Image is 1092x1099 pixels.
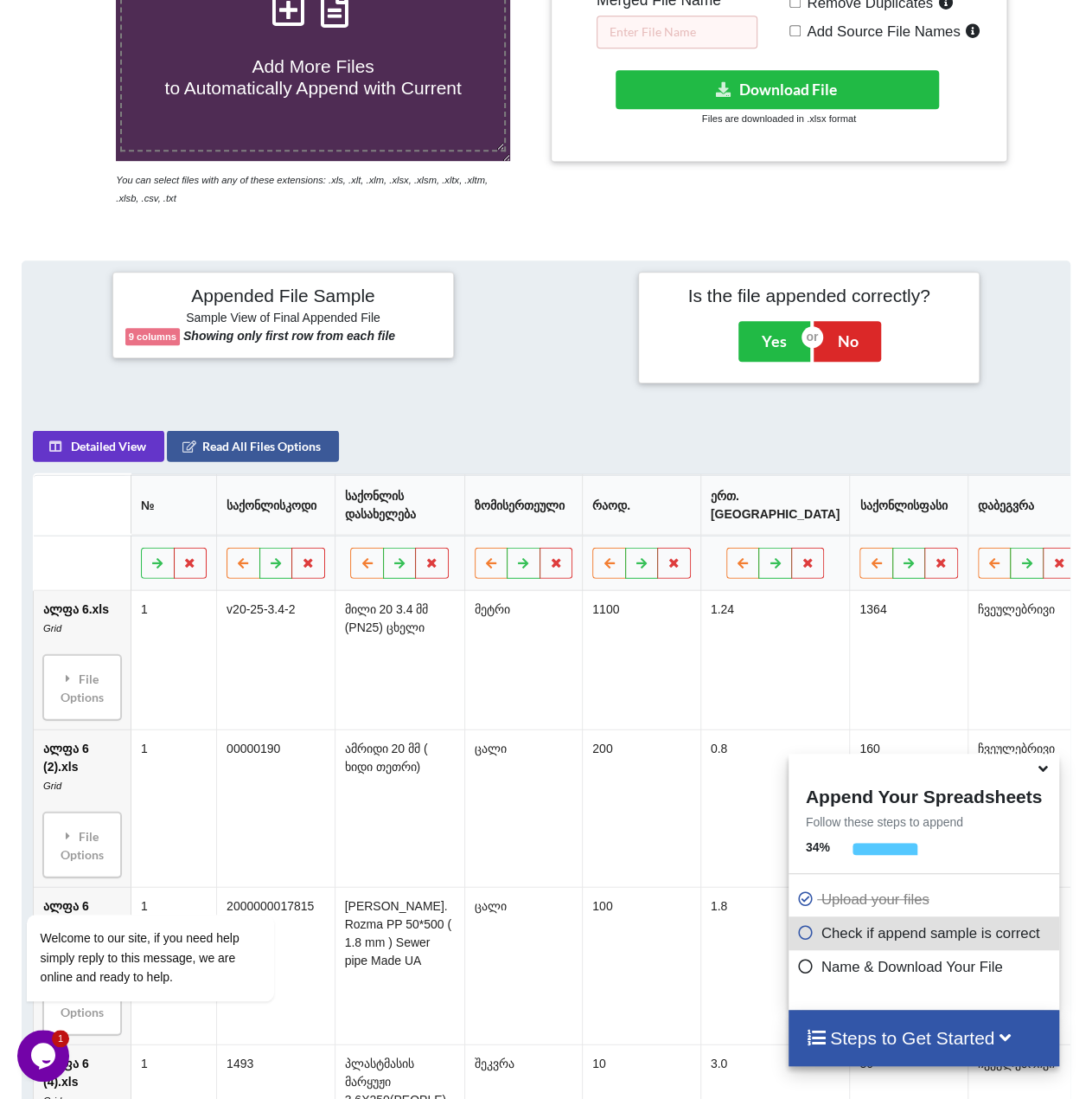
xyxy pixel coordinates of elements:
iframe: chat widget [17,758,329,1021]
td: 200 [582,729,700,886]
th: საქონლისფასი [850,474,968,535]
td: ჩვეულებრივი [967,729,1086,886]
td: ჩვეულებრივი [967,590,1086,729]
td: 160 [850,729,968,886]
h6: Sample View of Final Appended File [125,311,441,328]
th: დაბეგვრა [967,474,1086,535]
td: 00000190 [216,729,335,886]
div: File Options [48,659,116,714]
td: 100 [582,886,700,1044]
div: File Options [48,974,116,1029]
button: Detailed View [33,430,164,461]
td: 0.8 [700,729,850,886]
td: მეტრი [464,590,583,729]
small: Files are downloaded in .xlsx format [702,113,856,124]
td: ცალი [464,886,583,1044]
i: Grid [43,622,61,633]
b: 34 % [806,840,830,854]
th: ზომისერთეული [464,474,583,535]
p: Follow these steps to append [789,813,1059,831]
p: Name & Download Your File [797,956,1055,978]
th: რაოდ. [582,474,700,535]
button: Read All Files Options [167,430,339,461]
span: Add More Files to Automatically Append with Current [165,56,462,98]
b: 9 columns [129,331,176,342]
iframe: chat widget [17,1030,73,1082]
td: 1.8 [700,886,850,1044]
button: Download File [616,70,939,109]
button: Yes [738,321,810,361]
h4: Is the file appended correctly? [651,285,967,306]
td: ალფა 6.xls [34,590,131,729]
th: № [131,474,216,535]
h4: Steps to Get Started [806,1027,1042,1049]
td: ალფა 6 (2).xls [34,729,131,886]
i: You can select files with any of these extensions: .xls, .xlt, .xlm, .xlsx, .xlsm, .xltx, .xltm, ... [116,175,488,203]
td: 1 [131,729,216,886]
td: ამრიდი 20 მმ ( ხიდი თეთრი) [335,729,464,886]
th: საქონლისკოდი [216,474,335,535]
td: ცალი [464,729,583,886]
td: მილი 20 3.4 მმ (PN25) ცხელი [335,590,464,729]
span: Add Source File Names [801,23,960,40]
p: Upload your files [797,889,1055,910]
button: No [814,321,881,361]
h4: Append Your Spreadsheets [789,781,1059,807]
td: 1364 [850,590,968,729]
th: საქონლის დასახელება [335,474,464,535]
b: Showing only first row from each file [183,329,395,343]
p: Check if append sample is correct [797,922,1055,944]
th: ერთ.[GEOGRAPHIC_DATA] [700,474,850,535]
td: 1 [131,590,216,729]
td: 1100 [582,590,700,729]
td: 1.24 [700,590,850,729]
input: Enter File Name [597,16,757,48]
td: [PERSON_NAME]. Rozma PP 50*500 ( 1.8 mm ) Sewer pipe Made UA [335,886,464,1044]
h4: Appended File Sample [125,285,441,309]
td: v20-25-3.4-2 [216,590,335,729]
